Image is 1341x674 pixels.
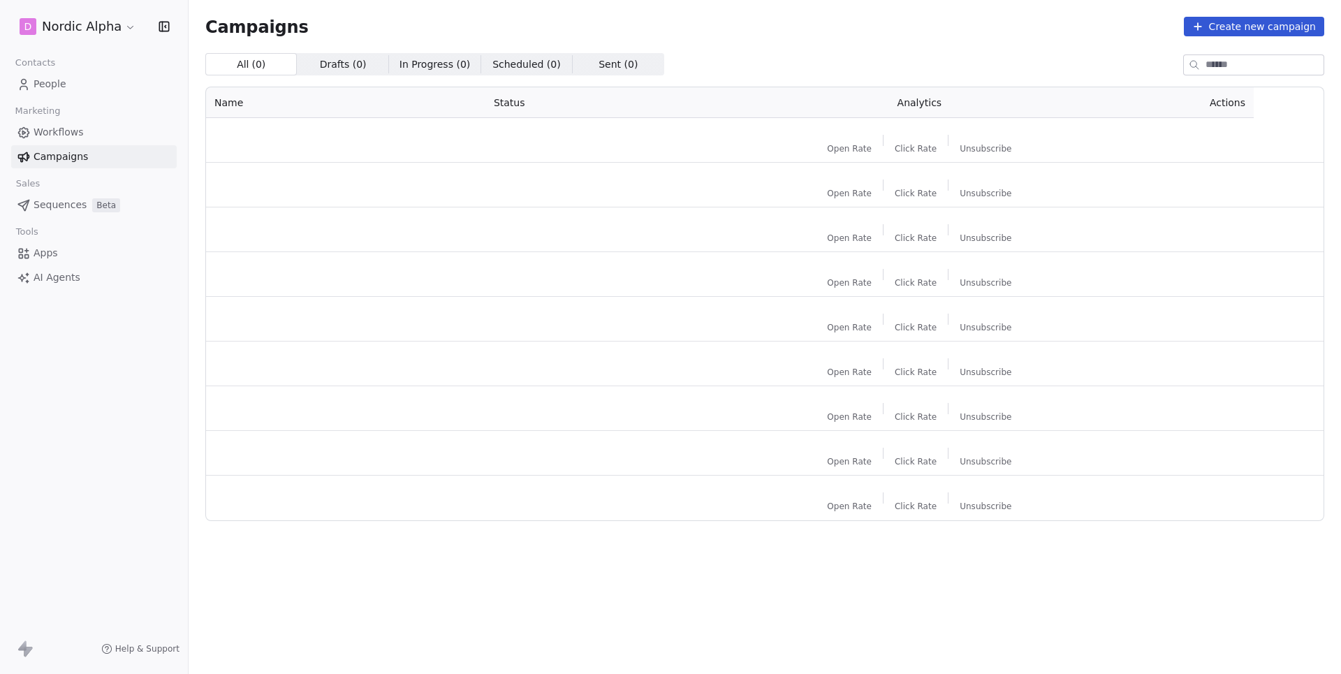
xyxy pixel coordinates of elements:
[895,367,937,378] span: Click Rate
[1184,17,1324,36] button: Create new campaign
[827,233,872,244] span: Open Rate
[827,456,872,467] span: Open Rate
[34,198,87,212] span: Sequences
[895,411,937,423] span: Click Rate
[827,367,872,378] span: Open Rate
[960,411,1011,423] span: Unsubscribe
[895,501,937,512] span: Click Rate
[827,143,872,154] span: Open Rate
[115,643,179,654] span: Help & Support
[1099,87,1254,118] th: Actions
[205,17,309,36] span: Campaigns
[10,221,44,242] span: Tools
[960,143,1011,154] span: Unsubscribe
[895,322,937,333] span: Click Rate
[895,233,937,244] span: Click Rate
[11,242,177,265] a: Apps
[320,57,367,72] span: Drafts ( 0 )
[740,87,1099,118] th: Analytics
[9,101,66,122] span: Marketing
[827,277,872,288] span: Open Rate
[895,188,937,199] span: Click Rate
[827,411,872,423] span: Open Rate
[34,149,88,164] span: Campaigns
[34,125,84,140] span: Workflows
[400,57,471,72] span: In Progress ( 0 )
[960,233,1011,244] span: Unsubscribe
[827,322,872,333] span: Open Rate
[960,367,1011,378] span: Unsubscribe
[960,188,1011,199] span: Unsubscribe
[599,57,638,72] span: Sent ( 0 )
[895,456,937,467] span: Click Rate
[42,17,122,36] span: Nordic Alpha
[960,322,1011,333] span: Unsubscribe
[92,198,120,212] span: Beta
[24,20,32,34] span: D
[34,270,80,285] span: AI Agents
[10,173,46,194] span: Sales
[11,193,177,217] a: SequencesBeta
[960,277,1011,288] span: Unsubscribe
[960,456,1011,467] span: Unsubscribe
[11,145,177,168] a: Campaigns
[34,246,58,261] span: Apps
[827,188,872,199] span: Open Rate
[101,643,179,654] a: Help & Support
[895,277,937,288] span: Click Rate
[492,57,561,72] span: Scheduled ( 0 )
[34,77,66,91] span: People
[11,121,177,144] a: Workflows
[17,15,139,38] button: DNordic Alpha
[895,143,937,154] span: Click Rate
[9,52,61,73] span: Contacts
[960,501,1011,512] span: Unsubscribe
[11,73,177,96] a: People
[827,501,872,512] span: Open Rate
[485,87,740,118] th: Status
[11,266,177,289] a: AI Agents
[206,87,485,118] th: Name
